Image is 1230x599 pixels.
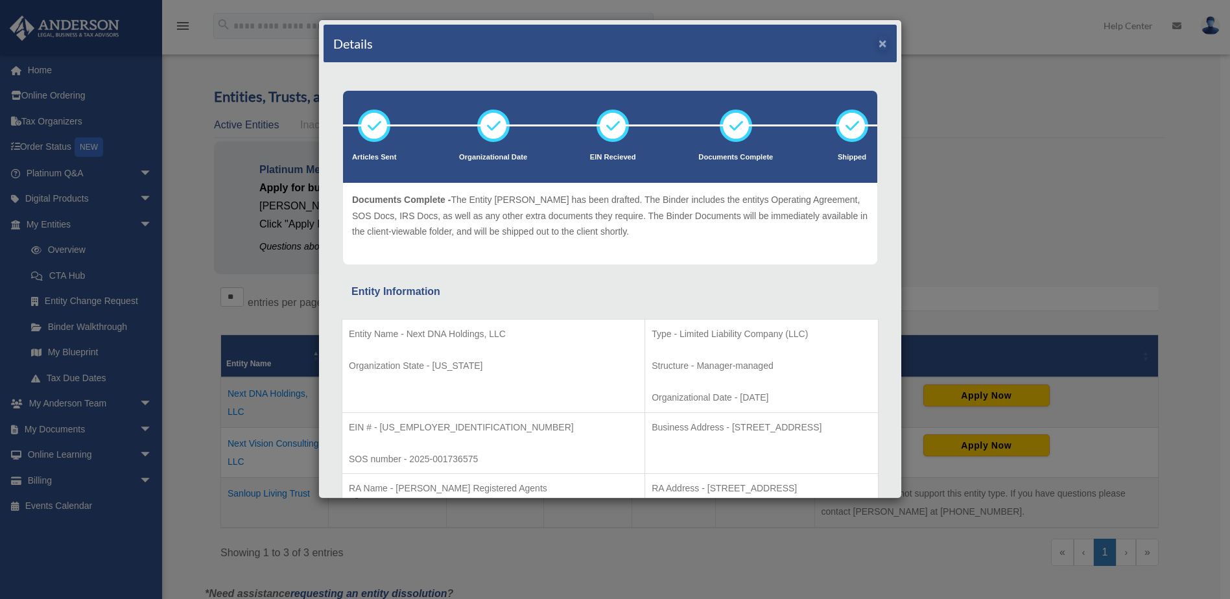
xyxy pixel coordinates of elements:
[349,451,638,467] p: SOS number - 2025-001736575
[333,34,373,53] h4: Details
[590,151,636,164] p: EIN Recieved
[459,151,527,164] p: Organizational Date
[349,326,638,342] p: Entity Name - Next DNA Holdings, LLC
[349,358,638,374] p: Organization State - [US_STATE]
[349,419,638,436] p: EIN # - [US_EMPLOYER_IDENTIFICATION_NUMBER]
[836,151,868,164] p: Shipped
[652,480,871,497] p: RA Address - [STREET_ADDRESS]
[652,419,871,436] p: Business Address - [STREET_ADDRESS]
[652,358,871,374] p: Structure - Manager-managed
[352,151,396,164] p: Articles Sent
[349,480,638,497] p: RA Name - [PERSON_NAME] Registered Agents
[352,192,868,240] p: The Entity [PERSON_NAME] has been drafted. The Binder includes the entitys Operating Agreement, S...
[879,36,887,50] button: ×
[698,151,773,164] p: Documents Complete
[652,390,871,406] p: Organizational Date - [DATE]
[652,326,871,342] p: Type - Limited Liability Company (LLC)
[351,283,869,301] div: Entity Information
[352,194,451,205] span: Documents Complete -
